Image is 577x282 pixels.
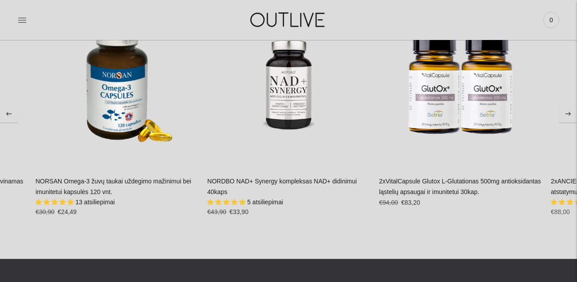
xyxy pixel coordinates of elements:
[379,178,541,195] a: 2xVitalCapsule Glutox L-Glutationas 500mg antioksidantas ląstelių apsaugai ir imunitetui 30kap.
[75,199,115,206] span: 13 atsiliepimai
[207,178,357,195] a: NORDBO NAD+ Synergy kompleksas NAD+ didinimui 40kaps
[36,178,191,195] a: NORSAN Omega-3 žuvų taukai uždegimo mažinimui bei imunitetui kapsulės 120 vnt.
[229,208,249,215] span: €33,90
[545,14,557,26] span: 0
[36,199,75,206] span: 4.92 stars
[247,199,283,206] span: 5 atsiliepimai
[207,4,370,167] a: NORDBO NAD+ Synergy kompleksas NAD+ didinimui 40kaps
[58,208,77,215] span: €24,49
[36,208,55,215] s: €30,90
[207,199,247,206] span: 5.00 stars
[559,105,577,123] button: Move to next carousel slide
[233,4,344,35] img: OUTLIVE
[401,199,420,206] span: €83,20
[543,10,559,30] a: 0
[379,4,542,167] a: 2xVitalCapsule Glutox L-Glutationas 500mg antioksidantas ląstelių apsaugai ir imunitetui 30kap.
[551,208,570,215] span: €88,00
[379,199,398,206] s: €94,00
[36,4,198,167] a: NORSAN Omega-3 žuvų taukai uždegimo mažinimui bei imunitetui kapsulės 120 vnt.
[207,208,226,215] s: €43,90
